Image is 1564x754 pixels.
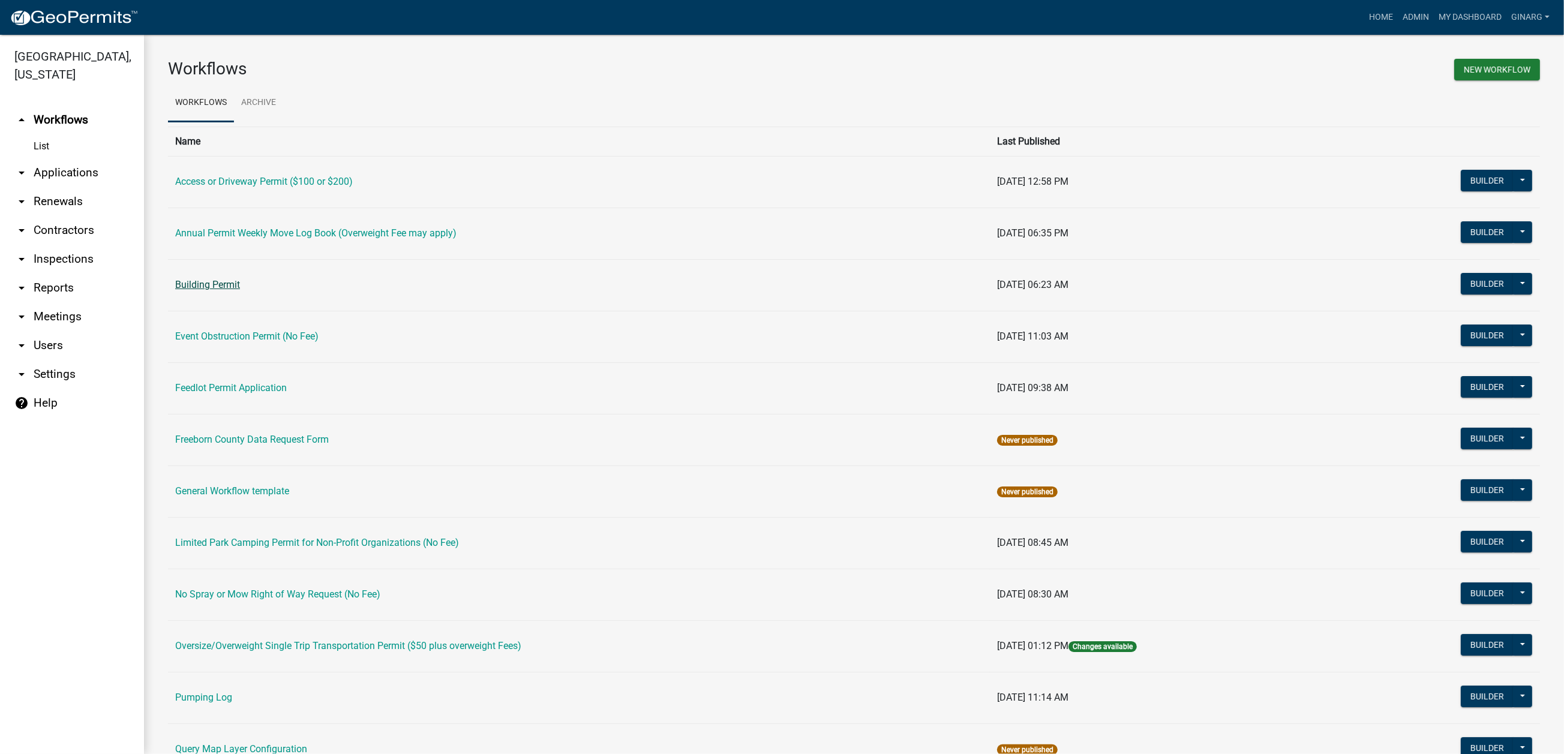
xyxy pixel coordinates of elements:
span: [DATE] 06:35 PM [997,227,1068,239]
span: [DATE] 01:12 PM [997,640,1068,651]
i: arrow_drop_down [14,310,29,324]
h3: Workflows [168,59,845,79]
button: Builder [1461,582,1514,604]
a: Pumping Log [175,692,232,703]
button: Builder [1461,170,1514,191]
i: arrow_drop_down [14,252,29,266]
a: Limited Park Camping Permit for Non-Profit Organizations (No Fee) [175,537,459,548]
span: Changes available [1068,641,1137,652]
a: Archive [234,84,283,122]
span: [DATE] 08:45 AM [997,537,1068,548]
span: Never published [997,486,1058,497]
a: Oversize/Overweight Single Trip Transportation Permit ($50 plus overweight Fees) [175,640,521,651]
th: Last Published [990,127,1342,156]
i: arrow_drop_up [14,113,29,127]
button: Builder [1461,376,1514,398]
span: [DATE] 11:03 AM [997,331,1068,342]
span: [DATE] 06:23 AM [997,279,1068,290]
a: Home [1364,6,1398,29]
a: Annual Permit Weekly Move Log Book (Overweight Fee may apply) [175,227,457,239]
button: Builder [1461,273,1514,295]
i: arrow_drop_down [14,367,29,381]
span: [DATE] 12:58 PM [997,176,1068,187]
button: Builder [1461,634,1514,656]
span: [DATE] 09:38 AM [997,382,1068,393]
a: Admin [1398,6,1434,29]
span: Never published [997,435,1058,446]
a: No Spray or Mow Right of Way Request (No Fee) [175,588,380,600]
button: Builder [1461,325,1514,346]
i: arrow_drop_down [14,338,29,353]
button: Builder [1461,221,1514,243]
button: Builder [1461,531,1514,552]
a: Building Permit [175,279,240,290]
th: Name [168,127,990,156]
button: Builder [1461,428,1514,449]
a: ginarg [1506,6,1554,29]
i: arrow_drop_down [14,194,29,209]
a: Feedlot Permit Application [175,382,287,393]
button: Builder [1461,686,1514,707]
i: arrow_drop_down [14,166,29,180]
a: Access or Driveway Permit ($100 or $200) [175,176,353,187]
i: help [14,396,29,410]
a: Event Obstruction Permit (No Fee) [175,331,319,342]
button: Builder [1461,479,1514,501]
span: [DATE] 11:14 AM [997,692,1068,703]
a: General Workflow template [175,485,289,497]
i: arrow_drop_down [14,281,29,295]
i: arrow_drop_down [14,223,29,238]
span: [DATE] 08:30 AM [997,588,1068,600]
a: Workflows [168,84,234,122]
button: New Workflow [1454,59,1540,80]
a: Freeborn County Data Request Form [175,434,329,445]
a: My Dashboard [1434,6,1506,29]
